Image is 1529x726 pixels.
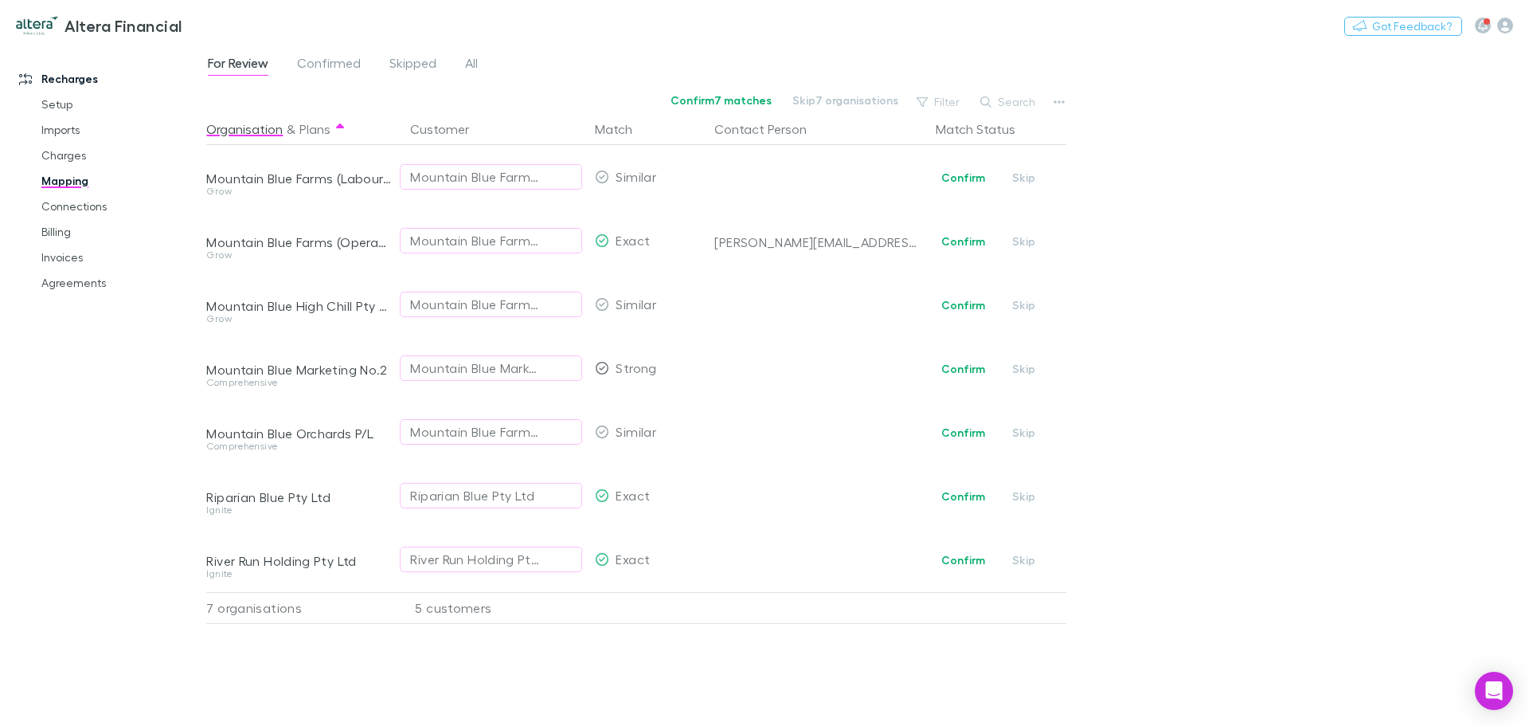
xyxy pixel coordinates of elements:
div: Mountain Blue Farms (Operations) Pty Ltd [410,231,540,250]
button: Organisation [206,113,283,145]
button: Match Status [936,113,1034,145]
button: Skip [999,359,1050,379]
button: Mountain Blue Marketing No.2 Pty Ltd [400,355,582,381]
button: River Run Holding Pty Ltd [400,547,582,572]
div: Mountain Blue Farms (Labour Hire) P/L [206,171,391,186]
div: Riparian Blue Pty Ltd [410,486,534,505]
button: Mountain Blue Farms (Operations) Pty Ltd [400,228,582,253]
h3: Altera Financial [65,16,182,35]
div: Comprehensive [206,441,391,451]
div: Mountain Blue High Chill Pty Ltd [206,298,391,314]
button: Search [972,92,1045,112]
button: Mountain Blue Farms (Labour Hire) Pty Ltd [400,164,582,190]
div: 5 customers [397,592,589,624]
button: Match [595,113,651,145]
span: Similar [616,169,656,184]
button: Skip [999,551,1050,570]
div: Mountain Blue Farms (Operations) Pty Ltd [206,234,391,250]
span: Similar [616,296,656,312]
div: 7 organisations [206,592,397,624]
button: Plans [299,113,330,145]
div: Grow [206,314,391,324]
button: Skip [999,296,1050,315]
button: Mountain Blue Farms (Labour Hire) Pty Ltd [400,292,582,317]
div: Mountain Blue Farms (Labour Hire) Pty Ltd [410,167,540,186]
button: Skip [999,168,1050,187]
button: Confirm [931,296,995,315]
a: Connections [25,194,215,219]
button: Confirm7 matches [660,91,782,110]
div: River Run Holding Pty Ltd [206,553,391,569]
div: River Run Holding Pty Ltd [410,550,540,569]
a: Mapping [25,168,215,194]
div: Mountain Blue Farms (Labour Hire) Pty Ltd [410,295,540,314]
span: Exact [616,233,650,248]
span: Skipped [389,55,436,76]
span: Exact [616,551,650,567]
div: [PERSON_NAME][EMAIL_ADDRESS][DOMAIN_NAME] [714,234,923,250]
button: Skip [999,232,1050,251]
div: Riparian Blue Pty Ltd [206,489,391,505]
button: Mountain Blue Farms (Labour Hire) Pty Ltd [400,419,582,445]
span: Exact [616,488,650,503]
button: Skip [999,423,1050,442]
button: Confirm [931,232,995,251]
div: Ignite [206,569,391,579]
button: Skip [999,487,1050,506]
button: Got Feedback? [1344,17,1462,36]
a: Altera Financial [6,6,192,45]
a: Imports [25,117,215,143]
div: & [206,113,391,145]
button: Confirm [931,168,995,187]
button: Confirm [931,487,995,506]
div: Mountain Blue Marketing No.2 Pty Ltd [410,359,540,378]
a: Agreements [25,270,215,296]
a: Recharges [3,66,215,92]
button: Skip7 organisations [782,91,909,110]
span: For Review [208,55,268,76]
button: Riparian Blue Pty Ltd [400,483,582,508]
img: Altera Financial's Logo [16,16,58,35]
button: Filter [909,92,969,112]
button: Contact Person [714,113,826,145]
div: Open Intercom Messenger [1475,672,1513,710]
div: Grow [206,186,391,196]
a: Invoices [25,245,215,270]
button: Confirm [931,551,995,570]
button: Customer [410,113,488,145]
div: Mountain Blue Farms (Labour Hire) Pty Ltd [410,422,540,441]
a: Billing [25,219,215,245]
div: Grow [206,250,391,260]
div: Comprehensive [206,378,391,387]
span: Similar [616,424,656,439]
a: Setup [25,92,215,117]
a: Charges [25,143,215,168]
button: Confirm [931,423,995,442]
div: Mountain Blue Marketing No.2 [206,362,391,378]
button: Confirm [931,359,995,379]
span: Strong [616,360,656,375]
span: Confirmed [297,55,361,76]
div: Ignite [206,505,391,515]
span: All [465,55,478,76]
div: Mountain Blue Orchards P/L [206,426,391,441]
